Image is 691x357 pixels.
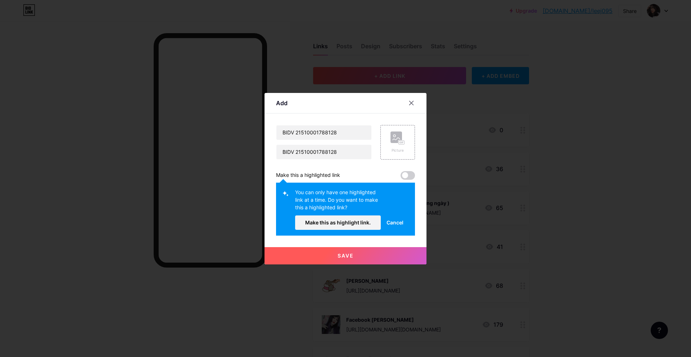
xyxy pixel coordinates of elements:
[276,171,340,180] div: Make this a highlighted link
[276,145,371,159] input: URL
[276,125,371,140] input: Title
[381,215,409,230] button: Cancel
[390,148,405,153] div: Picture
[295,215,381,230] button: Make this as highlight link.
[338,253,354,259] span: Save
[276,99,288,107] div: Add
[295,188,381,215] div: You can only have one highlighted link at a time. Do you want to make this a highlighted link?
[265,247,426,264] button: Save
[387,219,403,226] span: Cancel
[305,219,371,226] span: Make this as highlight link.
